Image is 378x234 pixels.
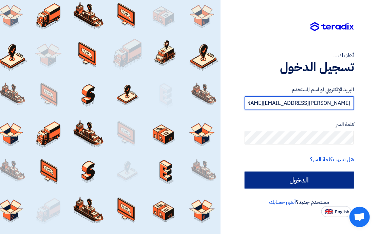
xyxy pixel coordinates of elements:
input: الدخول [245,172,354,189]
div: Open chat [349,207,370,227]
img: Teradix logo [310,22,354,32]
div: مستخدم جديد؟ [245,198,354,206]
img: en-US.png [325,209,333,214]
div: أهلا بك ... [245,52,354,60]
a: هل نسيت كلمة السر؟ [310,155,354,163]
span: English [335,210,349,214]
label: البريد الإلكتروني او اسم المستخدم [245,86,354,94]
label: كلمة السر [245,121,354,129]
input: أدخل بريد العمل الإلكتروني او اسم المستخدم الخاص بك ... [245,96,354,110]
h1: تسجيل الدخول [245,60,354,75]
a: أنشئ حسابك [269,198,296,206]
button: English [321,206,351,217]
